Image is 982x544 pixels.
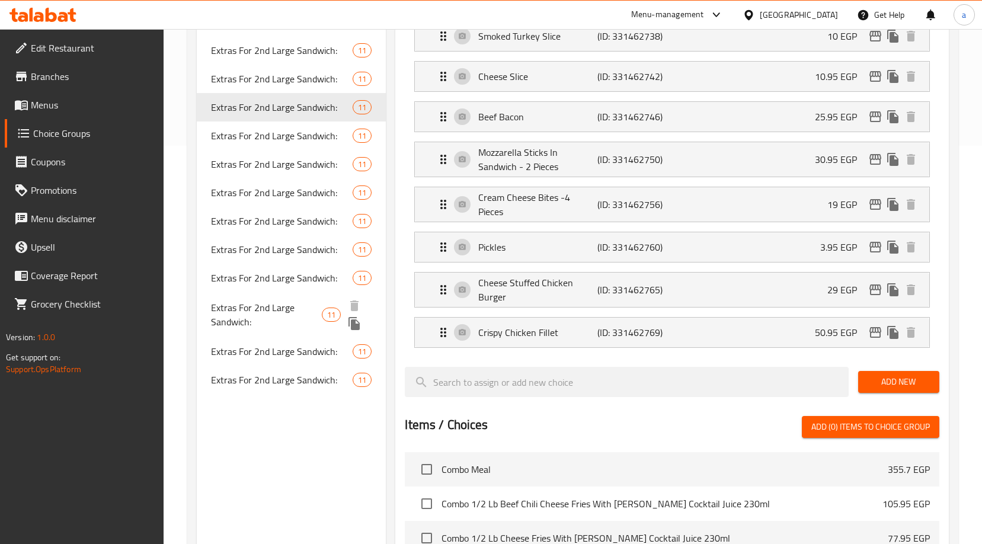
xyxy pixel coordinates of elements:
p: Crispy Chicken Fillet [478,325,597,340]
p: Cream Cheese Bites -4 Pieces [478,190,597,219]
p: (ID: 331462750) [597,152,677,167]
a: Promotions [5,176,164,204]
span: Coverage Report [31,268,155,283]
p: (ID: 331462760) [597,240,677,254]
span: 11 [353,273,371,284]
span: Branches [31,69,155,84]
div: Extras For 2nd Large Sandwich:11 [197,235,386,264]
span: Edit Restaurant [31,41,155,55]
div: Expand [415,102,929,132]
div: Choices [353,185,372,200]
li: Expand [405,137,939,182]
a: Menus [5,91,164,119]
button: delete [902,27,920,45]
span: Extras For 2nd Large Sandwich: [211,157,353,171]
span: Choice Groups [33,126,155,140]
p: Smoked Turkey Slice [478,29,597,43]
span: 11 [353,216,371,227]
button: delete [902,324,920,341]
span: Extras For 2nd Large Sandwich: [211,185,353,200]
li: Expand [405,182,939,227]
span: Extras For 2nd Large Sandwich: [211,100,353,114]
div: Extras For 2nd Large Sandwich:11 [197,150,386,178]
div: Extras For 2nd Large Sandwich:11 [197,36,386,65]
li: Expand [405,267,939,312]
div: Extras For 2nd Large Sandwich:11 [197,264,386,292]
button: edit [866,324,884,341]
button: delete [902,238,920,256]
a: Upsell [5,233,164,261]
input: search [405,367,849,397]
a: Choice Groups [5,119,164,148]
span: Extras For 2nd Large Sandwich: [211,72,353,86]
span: Select choice [414,491,439,516]
button: duplicate [346,315,363,332]
p: 29 EGP [827,283,866,297]
div: Extras For 2nd Large Sandwich:11 [197,121,386,150]
div: Expand [415,318,929,347]
p: Cheese Slice [478,69,597,84]
span: Upsell [31,240,155,254]
a: Coupons [5,148,164,176]
p: (ID: 331462746) [597,110,677,124]
button: duplicate [884,108,902,126]
span: Extras For 2nd Large Sandwich: [211,344,353,359]
span: 11 [322,309,340,321]
p: 10.95 EGP [815,69,866,84]
li: Expand [405,97,939,137]
button: duplicate [884,324,902,341]
button: delete [902,108,920,126]
p: 30.95 EGP [815,152,866,167]
p: 355.7 EGP [888,462,930,476]
span: Select choice [414,457,439,482]
button: delete [902,68,920,85]
span: Menus [31,98,155,112]
li: Expand [405,16,939,56]
button: edit [866,281,884,299]
span: Add (0) items to choice group [811,420,930,434]
div: Extras For 2nd Large Sandwich:11 [197,178,386,207]
p: 3.95 EGP [820,240,866,254]
li: Expand [405,56,939,97]
a: Grocery Checklist [5,290,164,318]
div: [GEOGRAPHIC_DATA] [760,8,838,21]
span: 11 [353,102,371,113]
button: edit [866,238,884,256]
p: (ID: 331462765) [597,283,677,297]
button: Add New [858,371,939,393]
div: Expand [415,62,929,91]
span: 11 [353,244,371,255]
div: Choices [322,308,341,322]
span: 11 [353,346,371,357]
button: delete [902,281,920,299]
div: Extras For 2nd Large Sandwich:11 [197,65,386,93]
button: duplicate [884,68,902,85]
span: Combo 1/2 Lb Beef Chili Cheese Fries With [PERSON_NAME] Cocktail Juice 230ml [442,497,882,511]
div: Menu-management [631,8,704,22]
span: Add New [868,375,930,389]
button: Add (0) items to choice group [802,416,939,438]
span: Extras For 2nd Large Sandwich: [211,43,353,57]
span: 11 [353,159,371,170]
div: Expand [415,187,929,222]
span: Extras For 2nd Large Sandwich: [211,300,321,329]
p: 105.95 EGP [882,497,930,511]
span: Extras For 2nd Large Sandwich: [211,129,353,143]
button: edit [866,196,884,213]
div: Choices [353,242,372,257]
span: Coupons [31,155,155,169]
span: Version: [6,329,35,345]
div: Extras For 2nd Large Sandwich:11 [197,366,386,394]
button: duplicate [884,238,902,256]
span: Extras For 2nd Large Sandwich: [211,242,353,257]
li: Expand [405,227,939,267]
span: Combo Meal [442,462,888,476]
p: 25.95 EGP [815,110,866,124]
span: Extras For 2nd Large Sandwich: [211,271,353,285]
span: 1.0.0 [37,329,55,345]
button: duplicate [884,281,902,299]
div: Extras For 2nd Large Sandwich:11 [197,337,386,366]
button: edit [866,151,884,168]
button: duplicate [884,196,902,213]
p: 19 EGP [827,197,866,212]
